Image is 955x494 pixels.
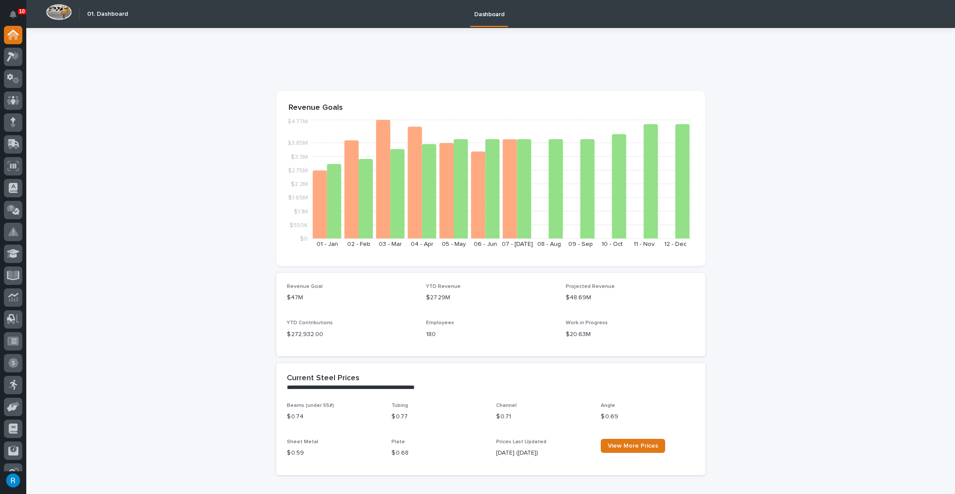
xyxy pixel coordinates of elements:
text: 04 - Apr [411,241,433,247]
span: Revenue Goal [287,284,323,289]
tspan: $3.85M [287,140,308,147]
span: YTD Contributions [287,320,333,326]
text: 02 - Feb [347,241,370,247]
text: 03 - Mar [379,241,402,247]
span: Prices Last Updated [496,439,546,445]
p: $ 0.69 [601,412,695,421]
span: Work in Progress [566,320,608,326]
p: Revenue Goals [289,103,693,113]
p: [DATE] ([DATE]) [496,448,590,458]
p: $47M [287,293,416,302]
p: $48.69M [566,293,695,302]
a: View More Prices [601,439,665,453]
tspan: $550K [289,222,308,228]
span: Channel [496,403,517,408]
text: 07 - [DATE] [501,241,532,247]
tspan: $4.77M [287,119,308,125]
span: Beams (under 55#) [287,403,334,408]
text: 10 - Oct [602,241,623,247]
p: $ 0.74 [287,412,381,421]
tspan: $0 [300,236,308,242]
span: YTD Revenue [426,284,461,289]
p: $ 272,932.00 [287,330,416,339]
p: $20.63M [566,330,695,339]
text: 08 - Aug [537,241,560,247]
p: $ 0.71 [496,412,590,421]
text: 06 - Jun [474,241,497,247]
img: Workspace Logo [46,4,72,20]
text: 05 - May [442,241,466,247]
p: 10 [19,8,25,14]
div: Notifications10 [11,11,22,25]
button: Notifications [4,5,22,24]
p: $ 0.68 [391,448,486,458]
text: 12 - Dec [664,241,687,247]
text: 01 - Jan [316,241,338,247]
text: 09 - Sep [568,241,592,247]
p: 180 [426,330,555,339]
tspan: $1.65M [288,195,308,201]
p: $ 0.59 [287,448,381,458]
span: Angle [601,403,615,408]
p: $ 0.77 [391,412,486,421]
h2: Current Steel Prices [287,374,359,383]
span: Sheet Metal [287,439,318,445]
text: 11 - Nov [633,241,654,247]
tspan: $2.75M [288,168,308,174]
tspan: $2.2M [291,181,308,187]
p: $27.29M [426,293,555,302]
tspan: $3.3M [291,154,308,160]
tspan: $1.1M [294,209,308,215]
span: Tubing [391,403,408,408]
span: Projected Revenue [566,284,615,289]
span: View More Prices [608,443,658,449]
span: Plate [391,439,405,445]
h2: 01. Dashboard [87,11,128,18]
span: Employees [426,320,454,326]
button: users-avatar [4,471,22,490]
